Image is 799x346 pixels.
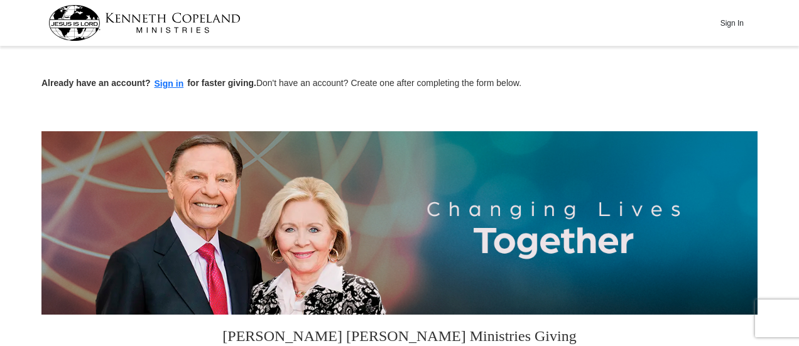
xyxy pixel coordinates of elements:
[151,77,188,91] button: Sign in
[41,77,758,91] p: Don't have an account? Create one after completing the form below.
[48,5,241,41] img: kcm-header-logo.svg
[41,78,256,88] strong: Already have an account? for faster giving.
[713,13,751,33] button: Sign In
